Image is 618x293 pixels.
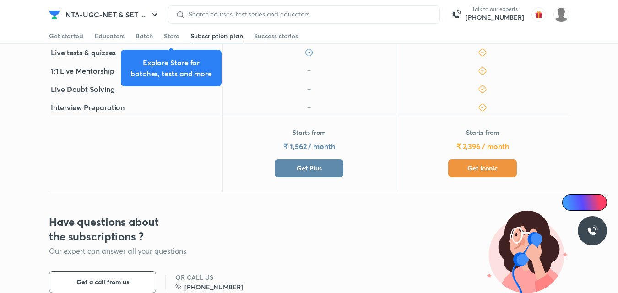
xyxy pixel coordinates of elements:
[175,282,243,292] a: [PHONE_NUMBER]
[283,141,335,152] h5: ₹ 1,562 / month
[304,103,314,112] img: icon
[51,102,125,113] h5: Interview Preparation
[51,84,115,95] h5: Live Doubt Solving
[447,5,466,24] img: call-us
[49,214,173,244] h3: Have questions about the subscriptions ?
[49,32,83,41] div: Get started
[190,32,243,41] div: Subscription plan
[136,29,153,43] a: Batch
[49,9,60,20] img: Company Logo
[184,282,243,292] h6: [PHONE_NUMBER]
[587,225,598,236] img: ttu
[466,5,524,13] p: Talk to our experts
[275,159,343,177] button: Get Plus
[190,29,243,43] a: Subscription plan
[304,85,314,94] img: icon
[466,13,524,22] a: [PHONE_NUMBER]
[562,194,607,211] a: Ai Doubts
[175,273,243,282] h6: OR CALL US
[304,66,314,75] img: icon
[76,277,129,287] span: Get a call from us
[49,29,83,43] a: Get started
[531,7,546,22] img: avatar
[487,211,569,293] img: illustration
[164,29,179,43] a: Store
[185,11,432,18] input: Search courses, test series and educators
[293,128,326,137] p: Starts from
[49,245,256,256] p: Our expert can answer all your questions
[49,271,156,293] button: Get a call from us
[297,164,322,173] span: Get Plus
[94,29,125,43] a: Educators
[94,32,125,41] div: Educators
[254,32,298,41] div: Success stories
[254,29,298,43] a: Success stories
[568,199,575,206] img: Icon
[51,65,114,76] h5: 1:1 Live Mentorship
[467,164,498,173] span: Get Iconic
[456,141,509,152] h5: ₹ 2,396 / month
[51,47,116,58] h5: Live tests & quizzes
[448,159,517,177] button: Get Iconic
[128,57,214,79] div: Explore Store for batches, tests and more
[60,5,166,24] button: NTA-UGC-NET & SET ...
[577,199,602,206] span: Ai Doubts
[553,7,569,22] img: renuka
[136,32,153,41] div: Batch
[164,32,179,41] div: Store
[466,128,499,137] p: Starts from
